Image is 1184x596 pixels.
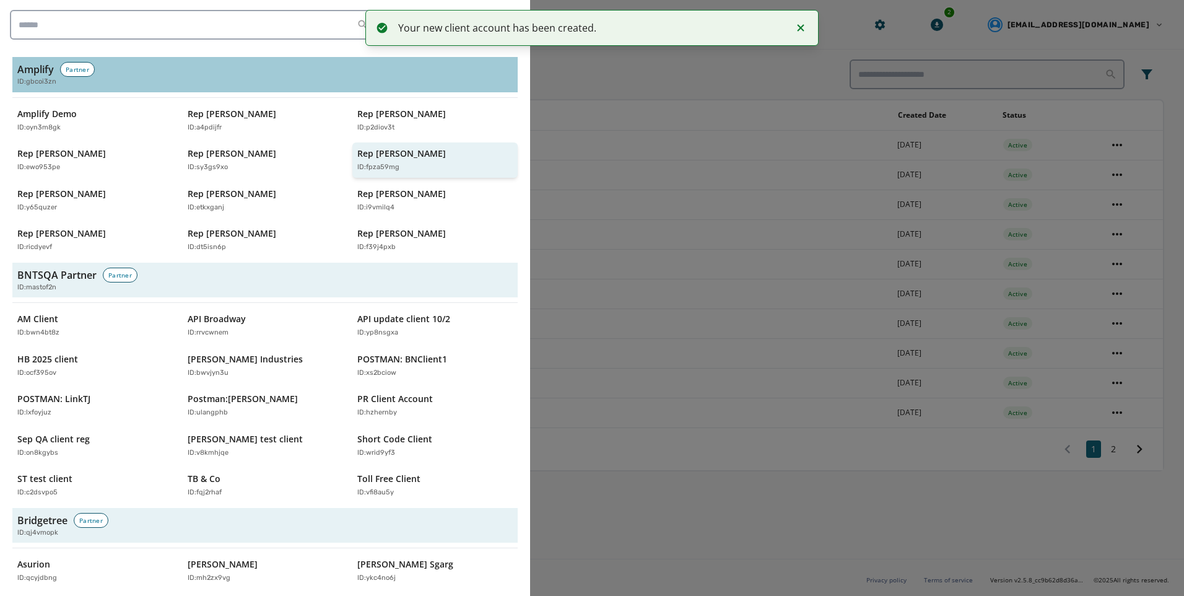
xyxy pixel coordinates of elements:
p: AM Client [17,313,58,325]
p: ID: xs2bciow [357,368,396,379]
p: [PERSON_NAME] Sgarg [357,558,453,571]
span: ID: mastof2n [17,283,56,293]
button: [PERSON_NAME] SgargID:ykc4no6j [352,553,518,589]
p: ID: lxfoyjuz [17,408,51,418]
button: Rep [PERSON_NAME]ID:dt5isn6p [183,222,348,258]
button: [PERSON_NAME] test clientID:v8kmhjqe [183,428,348,463]
button: Rep [PERSON_NAME]ID:fpza59mg [352,142,518,178]
p: Postman:[PERSON_NAME] [188,393,298,405]
button: Postman:[PERSON_NAME]ID:ulangphb [183,388,348,423]
button: Rep [PERSON_NAME]ID:f39j4pxb [352,222,518,258]
p: Asurion [17,558,50,571]
p: ID: ewo953pe [17,162,60,173]
p: Rep [PERSON_NAME] [357,147,446,160]
p: ID: rrvcwnem [188,328,229,338]
p: Rep [PERSON_NAME] [357,227,446,240]
p: Rep [PERSON_NAME] [17,227,106,240]
p: HB 2025 client [17,353,78,366]
button: [PERSON_NAME]ID:mh2zx9vg [183,553,348,589]
p: Sep QA client reg [17,433,90,445]
p: Rep [PERSON_NAME] [17,188,106,200]
p: API Broadway [188,313,246,325]
h3: Bridgetree [17,513,67,528]
h3: Amplify [17,62,54,77]
button: TB & CoID:fqj2rhaf [183,468,348,503]
div: Partner [74,513,108,528]
button: Rep [PERSON_NAME]ID:y65quzer [12,183,178,218]
button: Rep [PERSON_NAME]ID:ricdyevf [12,222,178,258]
p: Rep [PERSON_NAME] [357,108,446,120]
p: ID: qcyjdbng [17,573,57,584]
p: [PERSON_NAME] Industries [188,353,303,366]
p: ID: ocf395ov [17,368,56,379]
button: BridgetreePartnerID:qj4vmopk [12,508,518,543]
button: AsurionID:qcyjdbng [12,553,178,589]
p: Rep [PERSON_NAME] [357,188,446,200]
p: ID: ulangphb [188,408,228,418]
p: Toll Free Client [357,473,420,485]
p: ID: a4pdijfr [188,123,222,133]
p: TB & Co [188,473,220,485]
button: BNTSQA PartnerPartnerID:mastof2n [12,263,518,298]
button: API BroadwayID:rrvcwnem [183,308,348,343]
button: HB 2025 clientID:ocf395ov [12,348,178,383]
span: ID: qj4vmopk [17,528,58,538]
button: POSTMAN: BNClient1ID:xs2bciow [352,348,518,383]
p: ID: oyn3m8gk [17,123,61,133]
p: ID: v8kmhjqe [188,448,229,458]
p: ID: yp8nsgxa [357,328,398,338]
p: API update client 10/2 [357,313,450,325]
p: Rep [PERSON_NAME] [188,147,276,160]
p: ID: dt5isn6p [188,242,226,253]
button: Toll Free ClientID:vfi8au5y [352,468,518,503]
p: ID: p2diov3t [357,123,394,133]
button: Rep [PERSON_NAME]ID:etkxganj [183,183,348,218]
button: API update client 10/2ID:yp8nsgxa [352,308,518,343]
div: Your new client account has been created. [398,20,784,35]
p: Rep [PERSON_NAME] [188,108,276,120]
button: [PERSON_NAME] IndustriesID:bwvjyn3u [183,348,348,383]
p: ST test client [17,473,72,485]
button: Rep [PERSON_NAME]ID:i9vmilq4 [352,183,518,218]
button: POSTMAN: LinkTJID:lxfoyjuz [12,388,178,423]
p: ID: i9vmilq4 [357,203,394,213]
p: ID: fpza59mg [357,162,399,173]
p: ID: f39j4pxb [357,242,396,253]
p: ID: ricdyevf [17,242,52,253]
p: ID: ykc4no6j [357,573,396,584]
p: ID: mh2zx9vg [188,573,230,584]
p: ID: y65quzer [17,203,57,213]
button: Rep [PERSON_NAME]ID:a4pdijfr [183,103,348,138]
button: Sep QA client regID:on8kgybs [12,428,178,463]
p: Rep [PERSON_NAME] [17,147,106,160]
p: ID: etkxganj [188,203,224,213]
button: Rep [PERSON_NAME]ID:sy3gs9xo [183,142,348,178]
button: ST test clientID:c2dsvpo5 [12,468,178,503]
p: ID: hzhernby [357,408,397,418]
p: ID: sy3gs9xo [188,162,228,173]
p: Short Code Client [357,433,432,445]
p: [PERSON_NAME] test client [188,433,303,445]
h3: BNTSQA Partner [17,268,97,283]
p: ID: bwvjyn3u [188,368,229,379]
p: ID: vfi8au5y [357,488,394,498]
p: POSTMAN: LinkTJ [17,393,90,405]
p: Amplify Demo [17,108,77,120]
div: Partner [103,268,137,283]
p: Rep [PERSON_NAME] [188,188,276,200]
button: PR Client AccountID:hzhernby [352,388,518,423]
p: ID: on8kgybs [17,448,58,458]
button: AM ClientID:bwn4bt8z [12,308,178,343]
p: ID: bwn4bt8z [17,328,59,338]
p: ID: wrid9yf3 [357,448,395,458]
button: AmplifyPartnerID:gbcoi3zn [12,57,518,92]
button: Rep [PERSON_NAME]ID:p2diov3t [352,103,518,138]
p: Rep [PERSON_NAME] [188,227,276,240]
button: Short Code ClientID:wrid9yf3 [352,428,518,463]
p: PR Client Account [357,393,433,405]
span: ID: gbcoi3zn [17,77,56,87]
p: ID: fqj2rhaf [188,488,222,498]
button: Rep [PERSON_NAME]ID:ewo953pe [12,142,178,178]
div: Partner [60,62,95,77]
button: Amplify DemoID:oyn3m8gk [12,103,178,138]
